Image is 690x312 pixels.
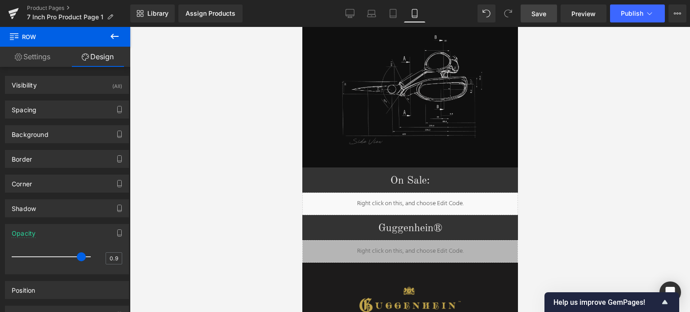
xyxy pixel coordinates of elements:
[27,13,103,21] span: 7 Inch Pro Product Page 1
[531,9,546,18] span: Save
[27,4,130,12] a: Product Pages
[130,4,175,22] a: New Library
[561,4,606,22] a: Preview
[12,101,36,114] div: Spacing
[382,4,404,22] a: Tablet
[7,146,209,162] h1: On Sale:
[12,76,37,89] div: Visibility
[12,150,32,163] div: Border
[12,126,49,138] div: Background
[12,200,36,212] div: Shadow
[478,4,495,22] button: Undo
[499,4,517,22] button: Redo
[668,4,686,22] button: More
[621,10,643,17] span: Publish
[12,175,32,188] div: Corner
[65,47,130,67] a: Design
[12,281,35,294] div: Position
[553,298,659,307] span: Help us improve GemPages!
[147,9,168,18] span: Library
[404,4,425,22] a: Mobile
[339,4,361,22] a: Desktop
[610,4,665,22] button: Publish
[7,194,209,209] h1: Guggenhein®
[9,27,99,47] span: Row
[12,224,35,237] div: Opacity
[553,297,670,308] button: Show survey - Help us improve GemPages!
[571,9,596,18] span: Preview
[186,10,235,17] div: Assign Products
[361,4,382,22] a: Laptop
[112,76,122,91] div: (All)
[659,281,681,303] div: Open Intercom Messenger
